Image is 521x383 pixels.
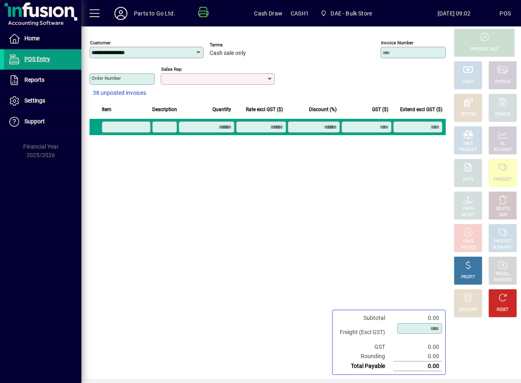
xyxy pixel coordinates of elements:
div: GL [500,141,506,147]
td: Freight (Excl GST) [336,323,393,342]
span: 38 unposted invoices [93,89,146,97]
div: PRODUCT [493,177,512,183]
span: Reports [24,77,44,83]
span: DAE - Bulk Store [331,7,372,20]
div: RESET [497,307,509,313]
div: LINE [499,212,507,218]
span: DAE - Bulk Store [317,6,375,21]
span: Rate excl GST ($) [246,105,283,114]
span: GST ($) [372,105,388,114]
button: 38 unposted invoices [90,86,149,101]
div: PRODUCT [493,239,512,245]
mat-label: Sales rep [161,66,182,72]
a: Reports [4,70,81,90]
button: Profile [108,6,134,21]
div: NOTE [463,177,473,183]
a: Home [4,28,81,49]
span: Cash Draw [254,7,282,20]
span: POS Entry [24,56,50,62]
mat-label: Order number [92,75,121,81]
span: Description [152,105,177,114]
div: MISC [463,141,473,147]
td: Rounding [336,352,393,361]
span: [DATE] 09:02 [409,7,500,20]
div: Parts to Go Ltd. [134,7,175,20]
div: RECALL [496,271,510,277]
td: Total Payable [336,361,393,371]
span: Cash sale only [210,50,246,57]
div: HOLD [463,239,473,245]
mat-label: Invoice number [381,40,414,46]
span: Settings [24,97,45,104]
div: DELETE [496,206,510,212]
div: CHEQUE [495,79,510,85]
div: INVOICE [460,245,475,251]
div: CASH [463,79,473,85]
a: Settings [4,91,81,111]
div: CHARGE [495,112,511,118]
mat-label: Customer [90,40,111,46]
td: Subtotal [336,313,393,323]
span: Terms [210,42,258,48]
td: 0.00 [393,313,442,323]
span: CASH1 [291,7,309,20]
div: PROFIT [461,274,475,280]
div: PRICE [463,206,474,212]
a: Support [4,112,81,132]
td: 0.00 [393,361,442,371]
div: DISCOUNT [458,307,478,313]
div: PRODUCT [459,147,477,153]
div: SELECT [461,212,475,218]
div: PROCESS SALE [470,46,499,53]
span: Home [24,35,39,42]
span: Item [102,105,112,114]
span: Quantity [212,105,231,114]
div: INVOICES [494,277,511,283]
span: Support [24,118,45,125]
div: EFTPOS [461,112,476,118]
span: Extend excl GST ($) [400,105,442,114]
td: 0.00 [393,342,442,352]
div: POS [499,7,511,20]
span: Discount (%) [309,105,337,114]
td: GST [336,342,393,352]
div: SUMMARY [493,245,513,251]
td: 0.00 [393,352,442,361]
div: ACCOUNT [493,147,512,153]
